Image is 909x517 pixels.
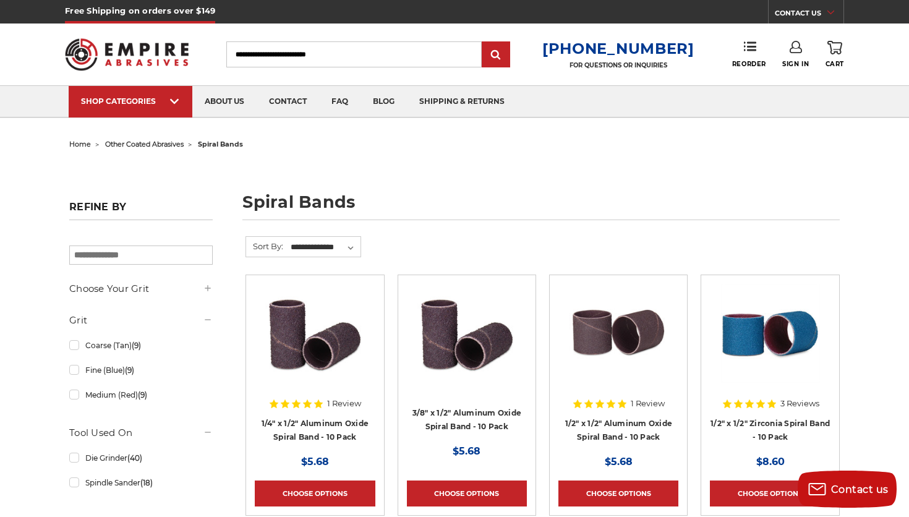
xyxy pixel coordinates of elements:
span: (9) [125,365,134,375]
a: Cart [826,41,844,68]
input: Submit [484,43,508,67]
a: [PHONE_NUMBER] [542,40,694,58]
a: Coarse (Tan) [69,335,213,356]
button: Contact us [798,471,897,508]
a: faq [319,86,361,117]
span: $5.68 [453,445,480,457]
img: Empire Abrasives [65,30,189,79]
a: about us [192,86,257,117]
span: (40) [127,453,142,463]
p: FOR QUESTIONS OR INQUIRIES [542,61,694,69]
span: 1 Review [631,399,665,408]
a: 1/4" x 1/2" Aluminum Oxide Spiral Band - 10 Pack [262,419,369,442]
a: Reorder [732,41,766,67]
span: Contact us [831,484,889,495]
a: Die Grinder [69,447,213,469]
a: Spindle Sander [69,472,213,493]
a: shipping & returns [407,86,517,117]
a: Choose Options [255,481,375,506]
a: Fine (Blue) [69,359,213,381]
span: (18) [140,478,153,487]
a: 3/8" x 1/2" Aluminum Oxide Spiral Band - 10 Pack [412,408,522,432]
a: blog [361,86,407,117]
a: 1/2" x 1/2" Spiral Bands Zirconia Aluminum [710,284,830,404]
img: 3/8" x 1/2" AOX Spiral Bands [417,284,516,383]
a: 1/2" x 1/2" Aluminum Oxide Spiral Band - 10 Pack [565,419,673,442]
h5: Refine by [69,201,213,220]
span: (9) [132,341,141,350]
a: contact [257,86,319,117]
div: SHOP CATEGORIES [81,96,180,106]
a: 1/2" x 1/2" Zirconia Spiral Band - 10 Pack [711,419,830,442]
label: Sort By: [246,237,283,255]
h5: Tool Used On [69,425,213,440]
img: 1/2" x 1/2" Spiral Bands Zirconia Aluminum [721,284,820,383]
h5: Grit [69,313,213,328]
h5: Choose Your Grit [69,281,213,296]
span: Sign In [782,60,809,68]
span: 1 Review [327,399,361,408]
a: 1/2" x 1/2" Spiral Bands Aluminum Oxide [558,284,678,404]
a: other coated abrasives [105,140,184,148]
a: CONTACT US [775,6,843,23]
select: Sort By: [289,238,361,257]
h1: spiral bands [242,194,840,220]
a: 3/8" x 1/2" AOX Spiral Bands [407,284,527,404]
span: 3 Reviews [780,399,819,408]
img: 1/4" x 1/2" Spiral Bands AOX [265,284,364,383]
a: home [69,140,91,148]
img: 1/2" x 1/2" Spiral Bands Aluminum Oxide [569,284,668,383]
span: $5.68 [605,456,633,468]
a: Choose Options [558,481,678,506]
a: Choose Options [407,481,527,506]
a: Choose Options [710,481,830,506]
a: 1/4" x 1/2" Spiral Bands AOX [255,284,375,404]
span: $8.60 [756,456,785,468]
span: spiral bands [198,140,243,148]
span: $5.68 [301,456,329,468]
span: Cart [826,60,844,68]
span: (9) [138,390,147,399]
span: Reorder [732,60,766,68]
a: Medium (Red) [69,384,213,406]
